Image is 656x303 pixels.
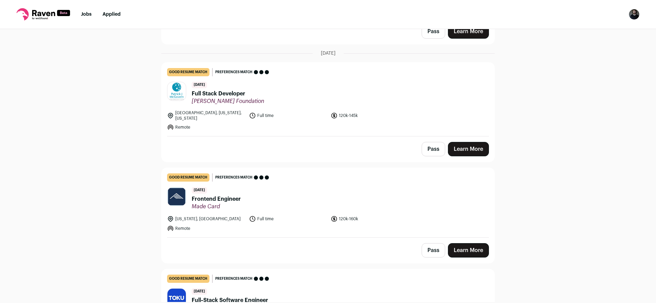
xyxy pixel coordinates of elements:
a: Applied [102,12,121,17]
a: good resume match Preferences match [DATE] Full Stack Developer [PERSON_NAME] Foundation [GEOGRAP... [162,63,494,136]
li: 120k-145k [331,110,409,121]
span: [DATE] [192,288,207,295]
img: e6bbb86444b764e4ff056f883bef3e533f1fda7c659bfff2677ac46da25108bd.jpg [167,187,186,206]
span: Frontend Engineer [192,195,241,203]
li: [GEOGRAPHIC_DATA], [US_STATE], [US_STATE] [167,110,245,121]
li: Remote [167,225,245,232]
a: Jobs [81,12,92,17]
div: good resume match [167,68,209,76]
div: good resume match [167,275,209,283]
button: Pass [422,243,445,258]
span: [DATE] [192,187,207,194]
a: Learn More [448,24,489,39]
span: Made Card [192,203,241,210]
a: Learn More [448,142,489,156]
li: [US_STATE], [GEOGRAPHIC_DATA] [167,215,245,222]
span: [DATE] [321,50,336,57]
span: Preferences match [215,174,252,181]
button: Pass [422,24,445,39]
li: 120k-160k [331,215,409,222]
div: good resume match [167,173,209,182]
li: Full time [249,215,327,222]
span: Full Stack Developer [192,90,264,98]
button: Pass [422,142,445,156]
a: good resume match Preferences match [DATE] Frontend Engineer Made Card [US_STATE], [GEOGRAPHIC_DA... [162,168,494,237]
img: 15051852-medium_jpg [629,9,640,20]
img: 16bf96967d611363429c03fef736b8e1b97498c88304a00beb6bd92d21515289.png [167,80,186,103]
li: Remote [167,124,245,131]
span: Preferences match [215,69,252,76]
span: Preferences match [215,275,252,282]
a: Learn More [448,243,489,258]
button: Open dropdown [629,9,640,20]
li: Full time [249,110,327,121]
span: [DATE] [192,82,207,88]
span: [PERSON_NAME] Foundation [192,98,264,105]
